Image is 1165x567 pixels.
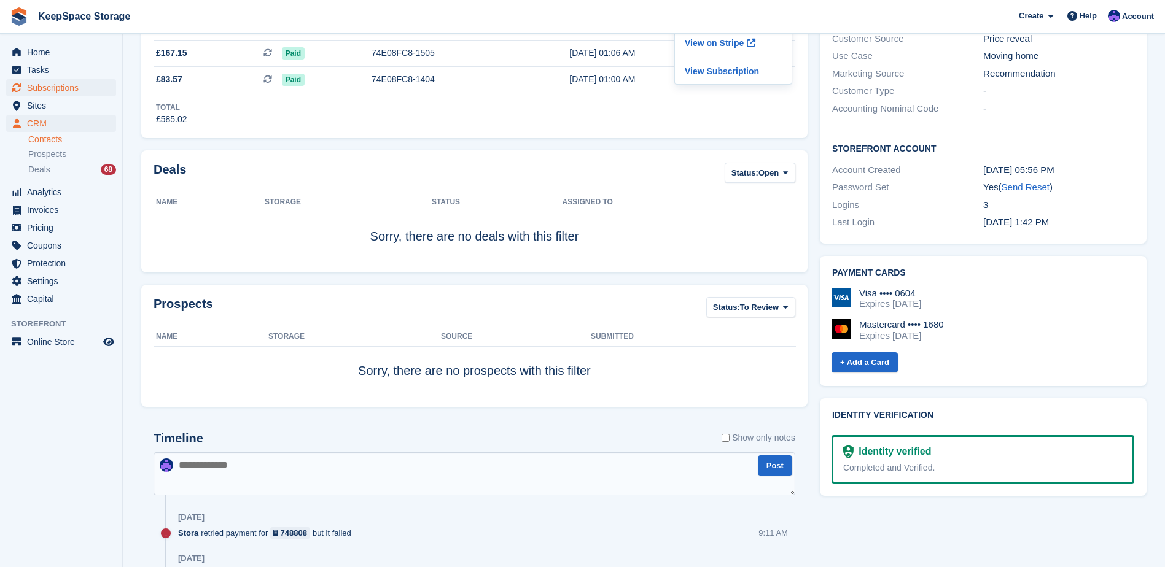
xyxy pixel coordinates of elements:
[28,148,116,161] a: Prospects
[843,445,854,458] img: Identity Verification Ready
[983,163,1134,177] div: [DATE] 05:56 PM
[156,102,187,113] div: Total
[27,61,101,79] span: Tasks
[832,268,1134,278] h2: Payment cards
[101,164,116,175] div: 68
[854,444,931,459] div: Identity verified
[859,288,921,299] div: Visa •••• 0604
[832,352,898,372] a: + Add a Card
[27,219,101,236] span: Pricing
[178,527,357,539] div: retried payment for but it failed
[832,319,851,339] img: Mastercard Logo
[983,67,1134,81] div: Recommendation
[282,47,305,60] span: Paid
[6,97,116,114] a: menu
[28,134,116,145] a: Contacts
[6,219,116,236] a: menu
[1108,10,1120,22] img: Chloe Clark
[154,193,265,212] th: Name
[27,97,101,114] span: Sites
[569,73,731,86] div: [DATE] 01:00 AM
[154,163,186,185] h2: Deals
[843,461,1123,474] div: Completed and Verified.
[680,33,787,53] p: View on Stripe
[983,84,1134,98] div: -
[156,47,187,60] span: £167.15
[28,164,50,175] span: Deals
[731,167,758,179] span: Status:
[101,334,116,349] a: Preview store
[725,163,795,183] button: Status: Open
[154,327,268,347] th: Name
[178,553,205,563] div: [DATE]
[832,102,983,116] div: Accounting Nominal Code
[10,7,28,26] img: stora-icon-8386f47178a22dfd0bd8f6a31ec36ba5ce8667c1dd55bd0f319d3a0aa187defe.svg
[1019,10,1043,22] span: Create
[6,79,116,96] a: menu
[562,193,795,212] th: Assigned to
[28,148,66,160] span: Prospects
[983,217,1049,227] time: 2025-05-26 12:42:28 UTC
[569,47,731,60] div: [DATE] 01:06 AM
[758,527,788,539] div: 9:11 AM
[859,319,944,330] div: Mastercard •••• 1680
[27,44,101,61] span: Home
[27,333,101,350] span: Online Store
[859,330,944,341] div: Expires [DATE]
[722,431,730,444] input: Show only notes
[6,272,116,290] a: menu
[999,182,1053,192] span: ( )
[27,201,101,218] span: Invoices
[832,49,983,63] div: Use Case
[832,411,1134,420] h2: Identity verification
[832,142,1134,154] h2: Storefront Account
[6,237,116,254] a: menu
[983,49,1134,63] div: Moving home
[983,102,1134,116] div: -
[268,327,441,347] th: Storage
[372,47,531,60] div: 74E08FC8-1505
[832,67,983,81] div: Marketing Source
[154,431,203,445] h2: Timeline
[178,527,198,539] span: Stora
[6,201,116,218] a: menu
[983,32,1134,46] div: Price reveal
[27,272,101,290] span: Settings
[859,298,921,309] div: Expires [DATE]
[160,458,173,472] img: Chloe Clark
[680,63,787,79] a: View Subscription
[713,301,740,314] span: Status:
[722,431,795,444] label: Show only notes
[358,364,591,377] span: Sorry, there are no prospects with this filter
[758,167,779,179] span: Open
[832,32,983,46] div: Customer Source
[432,193,563,212] th: Status
[156,113,187,126] div: £585.02
[282,74,305,86] span: Paid
[1002,182,1050,192] a: Send Reset
[265,193,432,212] th: Storage
[6,333,116,350] a: menu
[27,183,101,201] span: Analytics
[832,198,983,212] div: Logins
[832,180,983,195] div: Password Set
[1122,10,1154,23] span: Account
[27,79,101,96] span: Subscriptions
[6,290,116,307] a: menu
[33,6,135,26] a: KeepSpace Storage
[27,115,101,132] span: CRM
[370,229,579,243] span: Sorry, there are no deals with this filter
[758,455,792,476] button: Post
[706,297,795,317] button: Status: To Review
[832,288,851,307] img: Visa Logo
[441,327,591,347] th: Source
[154,297,213,320] h2: Prospects
[27,290,101,307] span: Capital
[591,327,795,347] th: Submitted
[28,163,116,176] a: Deals 68
[178,512,205,522] div: [DATE]
[832,163,983,177] div: Account Created
[372,73,531,86] div: 74E08FC8-1404
[6,61,116,79] a: menu
[1080,10,1097,22] span: Help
